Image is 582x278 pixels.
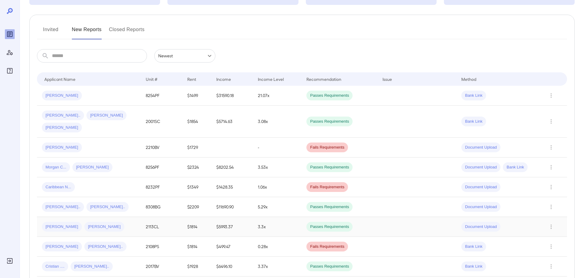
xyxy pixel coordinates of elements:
[109,25,145,39] button: Closed Reports
[546,182,556,192] button: Row Actions
[37,25,64,39] button: Invited
[86,204,129,210] span: [PERSON_NAME]..
[5,256,15,266] div: Log Out
[5,29,15,39] div: Reports
[141,237,182,257] td: 2108PS
[306,244,348,250] span: Fails Requirements
[546,117,556,126] button: Row Actions
[154,49,215,63] div: Newest
[306,204,353,210] span: Passes Requirements
[141,257,182,276] td: 2017BV
[253,86,302,106] td: 21.07x
[182,177,211,197] td: $1349
[141,86,182,106] td: 8254PF
[211,177,253,197] td: $1428.35
[72,25,102,39] button: New Reports
[461,184,500,190] span: Document Upload
[461,204,500,210] span: Document Upload
[182,138,211,157] td: $1729
[306,145,348,150] span: Fails Requirements
[187,75,197,83] div: Rent
[211,157,253,177] td: $8202.54
[306,184,348,190] span: Fails Requirements
[42,224,82,230] span: [PERSON_NAME]
[461,164,500,170] span: Document Upload
[141,157,182,177] td: 8256PF
[546,202,556,212] button: Row Actions
[253,237,302,257] td: 0.28x
[42,125,82,131] span: [PERSON_NAME]
[211,86,253,106] td: $31590.18
[141,138,182,157] td: 2210BV
[383,75,392,83] div: Issue
[546,143,556,152] button: Row Actions
[211,237,253,257] td: $499.47
[182,257,211,276] td: $1928
[141,106,182,138] td: 2001SC
[546,222,556,232] button: Row Actions
[84,244,126,250] span: [PERSON_NAME]..
[253,106,302,138] td: 3.08x
[141,217,182,237] td: 2113CL
[253,138,302,157] td: -
[546,262,556,271] button: Row Actions
[42,184,75,190] span: Caribbean N...
[546,242,556,251] button: Row Actions
[253,177,302,197] td: 1.06x
[182,237,211,257] td: $1814
[253,217,302,237] td: 3.3x
[461,224,500,230] span: Document Upload
[306,119,353,125] span: Passes Requirements
[141,197,182,217] td: 8308BG
[253,197,302,217] td: 5.29x
[258,75,284,83] div: Income Level
[211,257,253,276] td: $6496.10
[211,197,253,217] td: $11690.90
[42,145,82,150] span: [PERSON_NAME]
[461,75,476,83] div: Method
[84,224,124,230] span: [PERSON_NAME]
[306,93,353,99] span: Passes Requirements
[182,106,211,138] td: $1854
[546,91,556,100] button: Row Actions
[42,204,84,210] span: [PERSON_NAME]..
[86,113,126,118] span: [PERSON_NAME]
[182,217,211,237] td: $1814
[253,157,302,177] td: 3.53x
[461,93,486,99] span: Bank Link
[503,164,528,170] span: Bank Link
[306,224,353,230] span: Passes Requirements
[71,264,113,269] span: [PERSON_NAME]..
[42,164,70,170] span: Morgan C...
[44,75,75,83] div: Applicant Name
[5,66,15,76] div: FAQ
[141,177,182,197] td: 8232PF
[146,75,157,83] div: Unit #
[306,264,353,269] span: Passes Requirements
[461,119,486,125] span: Bank Link
[42,244,82,250] span: [PERSON_NAME]
[211,217,253,237] td: $5993.37
[182,86,211,106] td: $1499
[42,113,84,118] span: [PERSON_NAME]..
[461,244,486,250] span: Bank Link
[42,264,68,269] span: Cristian ....
[42,93,82,99] span: [PERSON_NAME]
[306,164,353,170] span: Passes Requirements
[253,257,302,276] td: 3.37x
[72,164,112,170] span: [PERSON_NAME]
[216,75,231,83] div: Income
[182,157,211,177] td: $2324
[546,162,556,172] button: Row Actions
[461,145,500,150] span: Document Upload
[5,48,15,57] div: Manage Users
[182,197,211,217] td: $2209
[306,75,341,83] div: Recommendation
[211,106,253,138] td: $5714.63
[461,264,486,269] span: Bank Link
